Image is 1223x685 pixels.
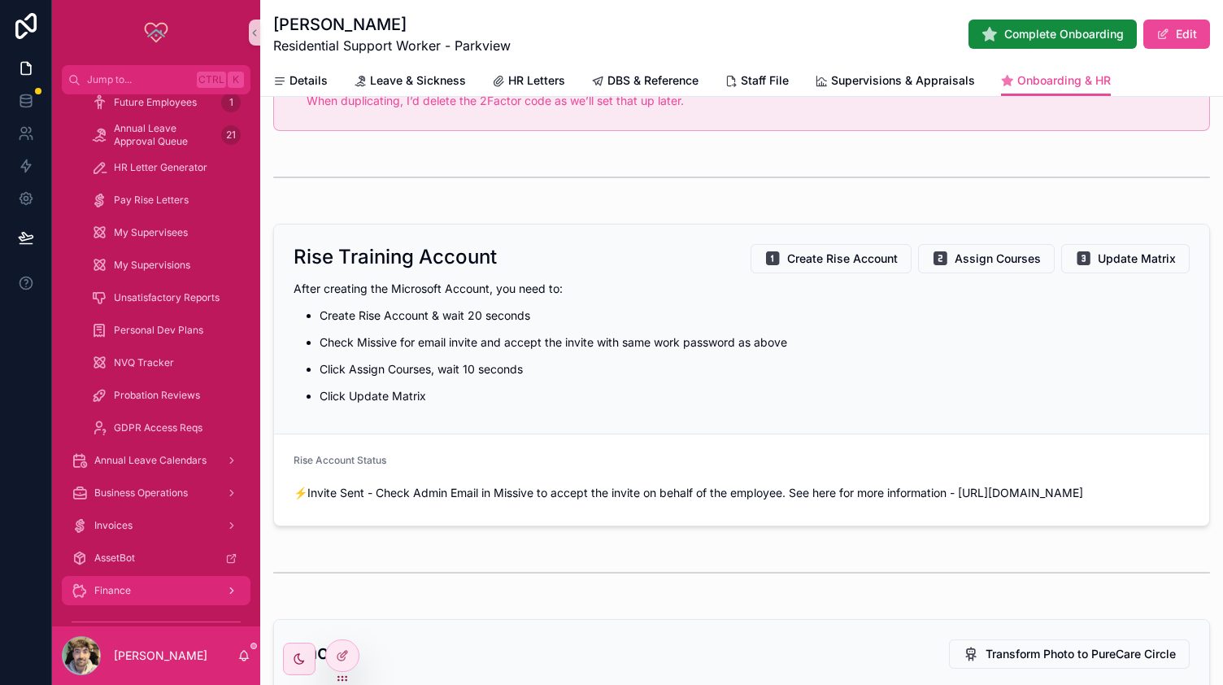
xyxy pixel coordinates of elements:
[81,381,250,410] a: Probation Reviews
[273,66,328,98] a: Details
[81,413,250,443] a: GDPR Access Reqs
[81,316,250,345] a: Personal Dev Plans
[986,646,1176,662] span: Transform Photo to PureCare Circle
[81,88,250,117] a: Future Employees1
[918,244,1055,273] button: Assign Courses
[289,72,328,89] span: Details
[221,93,241,112] div: 1
[62,543,250,573] a: AssetBot
[114,389,200,402] span: Probation Reviews
[114,421,202,434] span: GDPR Access Reqs
[94,584,131,597] span: Finance
[114,291,220,304] span: Unsatisfactory Reports
[197,72,226,88] span: Ctrl
[492,66,565,98] a: HR Letters
[1017,72,1111,89] span: Onboarding & HR
[114,194,189,207] span: Pay Rise Letters
[81,251,250,280] a: My Supervisions
[320,387,1190,404] p: Click Update Matrix
[273,36,511,55] span: Residential Support Worker - Parkview
[815,66,975,98] a: Supervisions & Appraisals
[114,259,190,272] span: My Supervisions
[81,185,250,215] a: Pay Rise Letters
[320,307,1190,324] p: Create Rise Account & wait 20 seconds
[114,161,207,174] span: HR Letter Generator
[62,511,250,540] a: Invoices
[607,72,699,89] span: DBS & Reference
[81,283,250,312] a: Unsatisfactory Reports
[320,360,1190,377] p: Click Assign Courses, wait 10 seconds
[725,66,789,98] a: Staff File
[1001,66,1111,97] a: Onboarding & HR
[62,65,250,94] button: Jump to...CtrlK
[94,486,188,500] span: Business Operations
[294,454,386,466] span: Rise Account Status
[1143,20,1210,49] button: Edit
[751,244,912,273] button: Create Rise Account
[221,125,241,145] div: 21
[229,73,242,86] span: K
[955,251,1041,267] span: Assign Courses
[320,334,1190,351] p: Check Missive for email invite and accept the invite with same work password as above
[114,226,188,239] span: My Supervisees
[87,73,190,86] span: Jump to...
[307,92,1196,111] p: When duplicating, I’d delete the 2Factor code as we’ll set that up later.
[114,356,174,369] span: NVQ Tracker
[591,66,699,98] a: DBS & Reference
[968,20,1137,49] button: Complete Onboarding
[62,478,250,508] a: Business Operations
[294,485,1190,501] span: ⚡️Invite Sent - Check Admin Email in Missive to accept the invite on behalf of the employee. See ...
[94,552,135,565] span: AssetBot
[1061,244,1190,273] button: Update Matrix
[114,122,215,148] span: Annual Leave Approval Queue
[114,96,197,109] span: Future Employees
[294,280,1190,297] p: After creating the Microsoft Account, you need to:
[114,324,203,337] span: Personal Dev Plans
[81,120,250,150] a: Annual Leave Approval Queue21
[62,446,250,475] a: Annual Leave Calendars
[114,648,207,664] p: [PERSON_NAME]
[273,13,511,36] h1: [PERSON_NAME]
[1004,26,1124,42] span: Complete Onboarding
[831,72,975,89] span: Supervisions & Appraisals
[741,72,789,89] span: Staff File
[81,348,250,377] a: NVQ Tracker
[1098,251,1176,267] span: Update Matrix
[52,94,260,626] div: scrollable content
[94,519,133,532] span: Invoices
[354,66,466,98] a: Leave & Sickness
[370,72,466,89] span: Leave & Sickness
[294,639,348,665] h2: Photo
[94,454,207,467] span: Annual Leave Calendars
[81,153,250,182] a: HR Letter Generator
[294,244,497,270] h2: Rise Training Account
[81,218,250,247] a: My Supervisees
[62,576,250,605] a: Finance
[787,251,898,267] span: Create Rise Account
[508,72,565,89] span: HR Letters
[949,639,1190,669] button: Transform Photo to PureCare Circle
[143,20,169,46] img: App logo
